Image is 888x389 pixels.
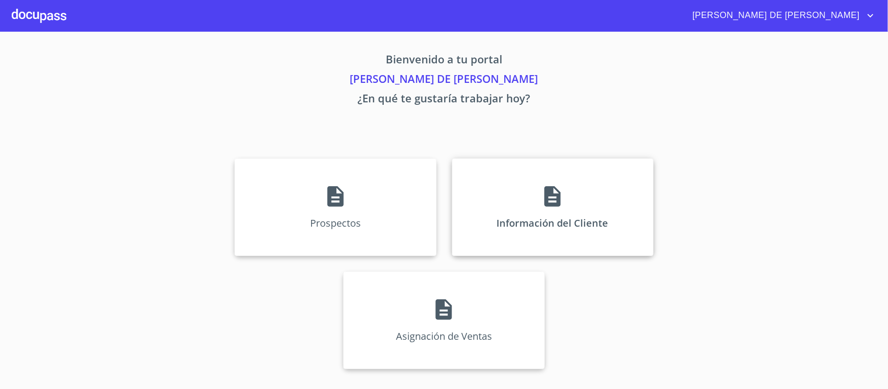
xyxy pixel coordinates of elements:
button: account of current user [685,8,876,23]
p: Bienvenido a tu portal [144,51,745,71]
p: [PERSON_NAME] DE [PERSON_NAME] [144,71,745,90]
p: Asignación de Ventas [396,330,492,343]
p: Prospectos [310,216,361,230]
p: ¿En qué te gustaría trabajar hoy? [144,90,745,110]
span: [PERSON_NAME] DE [PERSON_NAME] [685,8,865,23]
p: Información del Cliente [497,216,609,230]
